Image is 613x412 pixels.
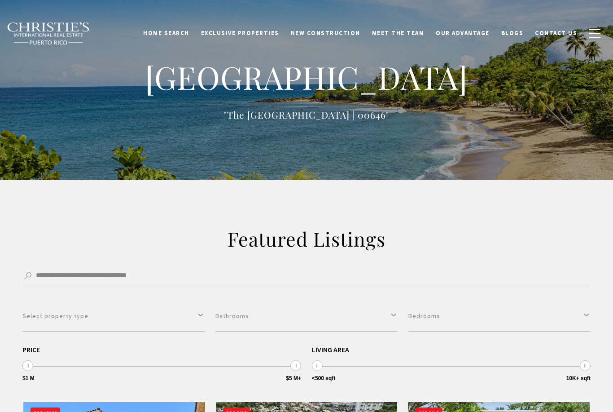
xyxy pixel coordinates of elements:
a: Blogs [495,25,530,42]
a: Meet the Team [366,25,430,42]
span: Exclusive Properties [201,29,279,37]
span: $5 M+ [286,376,301,381]
span: <500 sqft [312,376,335,381]
button: Bedrooms [408,301,591,332]
a: New Construction [285,25,366,42]
button: Select property type [22,301,205,332]
span: New Construction [291,29,360,37]
span: Blogs [501,29,524,37]
a: Our Advantage [430,25,495,42]
span: Our Advantage [436,29,490,37]
span: Contact Us [535,29,577,37]
p: "The [GEOGRAPHIC_DATA] | 00646" [127,107,486,122]
button: Bathrooms [215,301,398,332]
h1: [GEOGRAPHIC_DATA] [127,58,486,97]
span: 10K+ sqft [566,376,591,381]
img: Christie's International Real Estate black text logo [7,22,90,45]
a: Exclusive Properties [195,25,285,42]
h2: Featured Listings [114,226,499,252]
a: Home Search [137,25,195,42]
span: $1 M [22,376,35,381]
